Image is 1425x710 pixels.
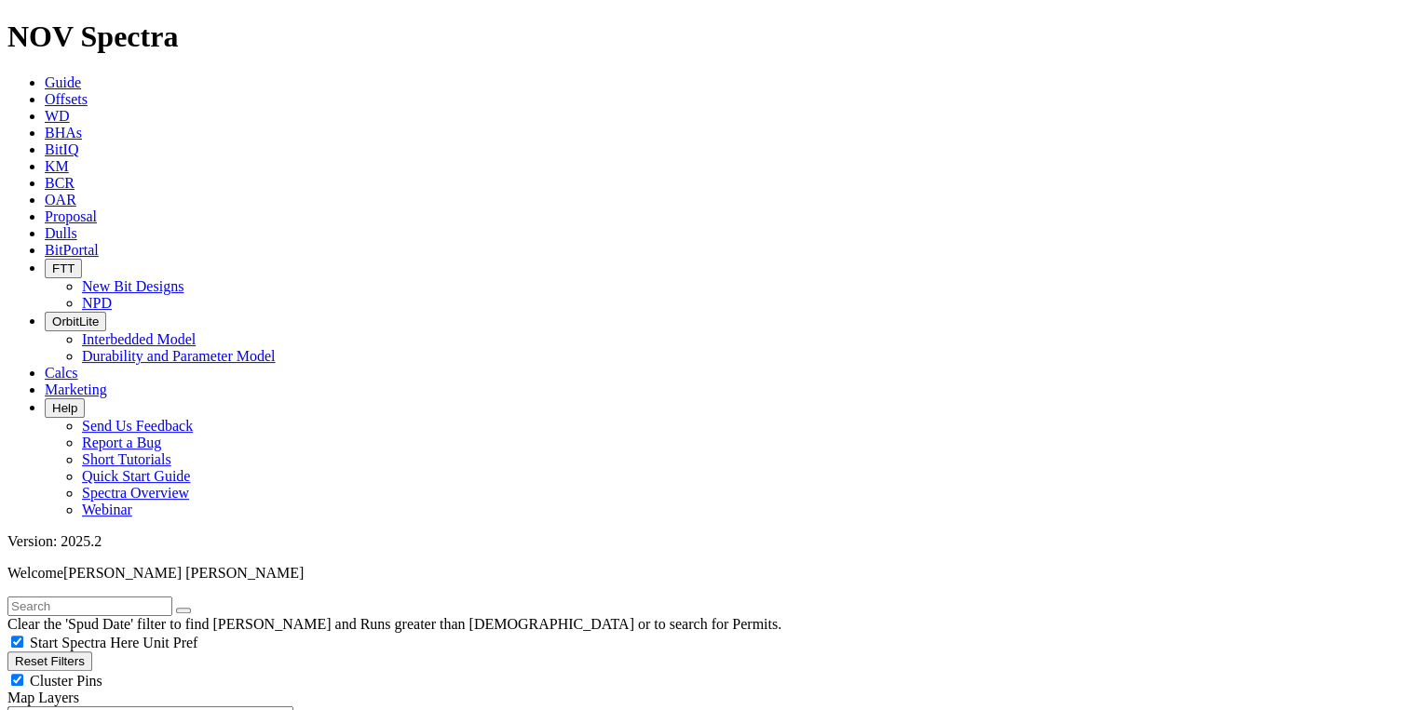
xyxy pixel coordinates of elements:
a: Marketing [45,382,107,397]
input: Start Spectra Here [11,636,23,648]
span: Unit Pref [142,635,197,650]
a: Quick Start Guide [82,468,190,484]
a: Send Us Feedback [82,418,193,434]
span: Help [52,401,77,415]
a: BitIQ [45,141,78,157]
a: WD [45,108,70,124]
a: Offsets [45,91,88,107]
a: BCR [45,175,75,191]
a: NPD [82,295,112,311]
a: Webinar [82,502,132,517]
a: Short Tutorials [82,451,171,467]
a: OAR [45,192,76,208]
a: Dulls [45,225,77,241]
p: Welcome [7,565,1418,582]
a: Calcs [45,365,78,381]
button: Reset Filters [7,651,92,671]
span: Clear the 'Spud Date' filter to find [PERSON_NAME] and Runs greater than [DEMOGRAPHIC_DATA] or to... [7,616,781,632]
a: Spectra Overview [82,485,189,501]
button: Help [45,398,85,418]
a: Durability and Parameter Model [82,348,276,364]
a: Report a Bug [82,435,161,450]
a: KM [45,158,69,174]
span: Cluster Pins [30,673,102,689]
div: Version: 2025.2 [7,533,1418,550]
input: Search [7,596,172,616]
a: BitPortal [45,242,99,258]
span: [PERSON_NAME] [PERSON_NAME] [63,565,304,581]
span: Map Layers [7,690,79,705]
a: Guide [45,74,81,90]
a: BHAs [45,125,82,141]
span: Start Spectra Here [30,635,139,650]
a: Interbedded Model [82,331,196,347]
span: FTT [52,261,75,275]
span: OrbitLite [52,315,99,328]
a: New Bit Designs [82,278,183,294]
button: OrbitLite [45,312,106,331]
a: Proposal [45,208,97,224]
button: FTT [45,259,82,278]
h1: NOV Spectra [7,20,1418,54]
